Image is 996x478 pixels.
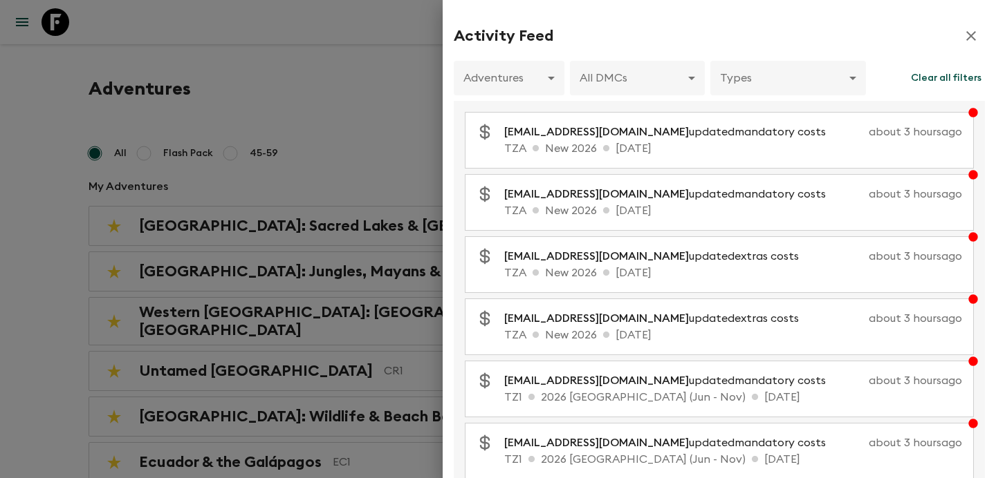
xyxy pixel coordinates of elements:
[504,124,837,140] p: updated mandatory costs
[504,189,689,200] span: [EMAIL_ADDRESS][DOMAIN_NAME]
[504,313,689,324] span: [EMAIL_ADDRESS][DOMAIN_NAME]
[504,186,837,202] p: updated mandatory costs
[504,248,810,265] p: updated extras costs
[504,310,810,327] p: updated extras costs
[815,248,962,265] p: about 3 hours ago
[504,437,689,448] span: [EMAIL_ADDRESS][DOMAIN_NAME]
[504,251,689,262] span: [EMAIL_ADDRESS][DOMAIN_NAME]
[504,126,689,137] span: [EMAIL_ADDRESS][DOMAIN_NAME]
[504,451,962,468] p: TZ1 2026 [GEOGRAPHIC_DATA] (Jun - Nov) [DATE]
[504,327,962,343] p: TZA New 2026 [DATE]
[504,202,962,219] p: TZA New 2026 [DATE]
[454,59,564,97] div: Adventures
[504,434,837,451] p: updated mandatory costs
[842,372,962,389] p: about 3 hours ago
[710,59,866,97] div: Types
[570,59,705,97] div: All DMCs
[842,186,962,202] p: about 3 hours ago
[842,124,962,140] p: about 3 hours ago
[907,61,985,95] button: Clear all filters
[454,27,553,45] h2: Activity Feed
[842,434,962,451] p: about 3 hours ago
[504,389,962,405] p: TZ1 2026 [GEOGRAPHIC_DATA] (Jun - Nov) [DATE]
[504,140,962,157] p: TZA New 2026 [DATE]
[815,310,962,327] p: about 3 hours ago
[504,375,689,386] span: [EMAIL_ADDRESS][DOMAIN_NAME]
[504,265,962,281] p: TZA New 2026 [DATE]
[504,372,837,389] p: updated mandatory costs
